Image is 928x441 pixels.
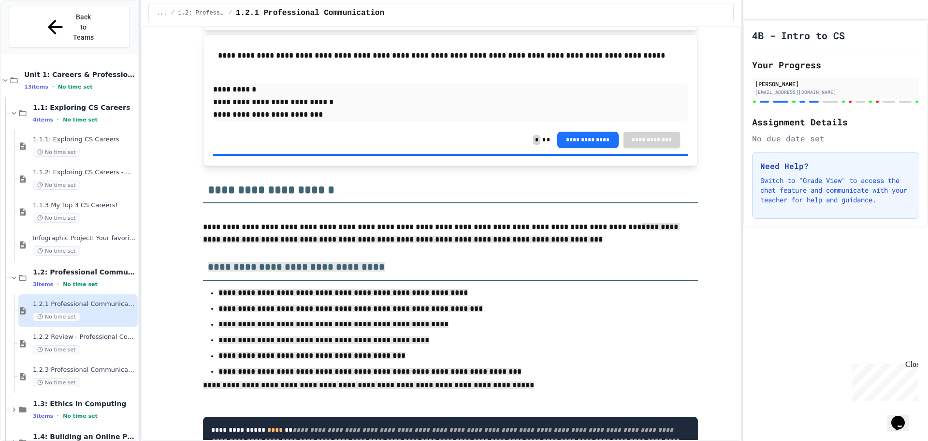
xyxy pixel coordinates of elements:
span: 1.2.1 Professional Communication [236,7,384,19]
h2: Your Progress [752,58,919,72]
span: • [52,83,54,91]
span: 13 items [24,84,48,90]
span: 1.1.2: Exploring CS Careers - Review [33,168,136,177]
span: No time set [33,148,80,157]
span: • [57,412,59,420]
span: 1.2: Professional Communication [178,9,225,17]
span: No time set [63,281,98,288]
span: 1.2.2 Review - Professional Communication [33,333,136,341]
span: 1.2.1 Professional Communication [33,300,136,308]
span: No time set [63,117,98,123]
iframe: chat widget [848,360,918,401]
span: 1.1.1: Exploring CS Careers [33,136,136,144]
span: 3 items [33,281,53,288]
span: No time set [33,312,80,321]
span: 1.2: Professional Communication [33,268,136,276]
div: No due date set [752,133,919,144]
div: [EMAIL_ADDRESS][DOMAIN_NAME] [755,89,916,96]
span: Infographic Project: Your favorite CS [33,234,136,243]
span: 1.2.3 Professional Communication Challenge [33,366,136,374]
h3: Need Help? [760,160,911,172]
span: No time set [33,213,80,223]
span: / [229,9,232,17]
span: 1.1: Exploring CS Careers [33,103,136,112]
span: 4 items [33,117,53,123]
span: Unit 1: Careers & Professionalism [24,70,136,79]
span: 1.3: Ethics in Computing [33,399,136,408]
span: No time set [33,345,80,354]
div: [PERSON_NAME] [755,79,916,88]
iframe: chat widget [887,402,918,431]
span: No time set [33,246,80,256]
h2: Assignment Details [752,115,919,129]
div: Chat with us now!Close [4,4,67,61]
span: 3 items [33,413,53,419]
span: No time set [58,84,93,90]
h1: 4B - Intro to CS [752,29,845,42]
span: Back to Teams [72,12,95,43]
span: 1.4: Building an Online Presence [33,432,136,441]
span: No time set [33,181,80,190]
span: No time set [33,378,80,387]
span: ... [157,9,167,17]
span: • [57,116,59,123]
p: Switch to "Grade View" to access the chat feature and communicate with your teacher for help and ... [760,176,911,205]
span: / [171,9,174,17]
span: • [57,280,59,288]
span: 1.1.3 My Top 3 CS Careers! [33,201,136,210]
span: No time set [63,413,98,419]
